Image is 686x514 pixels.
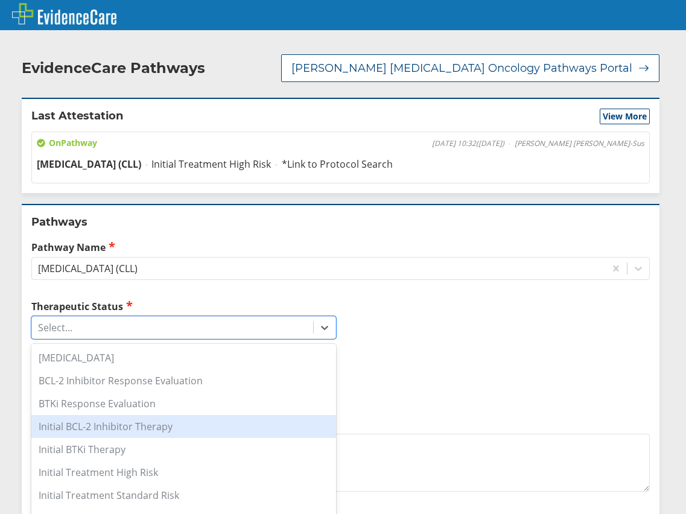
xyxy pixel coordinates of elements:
[432,139,504,148] span: [DATE] 10:32 ( [DATE] )
[31,240,650,254] label: Pathway Name
[282,157,393,171] span: *Link to Protocol Search
[31,415,336,438] div: Initial BCL-2 Inhibitor Therapy
[515,139,644,148] span: [PERSON_NAME] [PERSON_NAME]-Sus
[31,461,336,484] div: Initial Treatment High Risk
[22,59,205,77] h2: EvidenceCare Pathways
[37,137,97,149] span: On Pathway
[31,417,650,431] label: Additional Details
[31,215,650,229] h2: Pathways
[12,3,116,25] img: EvidenceCare
[38,321,72,334] div: Select...
[37,157,141,171] span: [MEDICAL_DATA] (CLL)
[603,110,647,122] span: View More
[31,369,336,392] div: BCL-2 Inhibitor Response Evaluation
[31,299,336,313] label: Therapeutic Status
[31,346,336,369] div: [MEDICAL_DATA]
[600,109,650,124] button: View More
[31,484,336,507] div: Initial Treatment Standard Risk
[151,157,271,171] span: Initial Treatment High Risk
[31,438,336,461] div: Initial BTKi Therapy
[281,54,659,82] button: [PERSON_NAME] [MEDICAL_DATA] Oncology Pathways Portal
[291,61,632,75] span: [PERSON_NAME] [MEDICAL_DATA] Oncology Pathways Portal
[38,262,138,275] div: [MEDICAL_DATA] (CLL)
[31,109,123,124] h2: Last Attestation
[31,392,336,415] div: BTKi Response Evaluation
